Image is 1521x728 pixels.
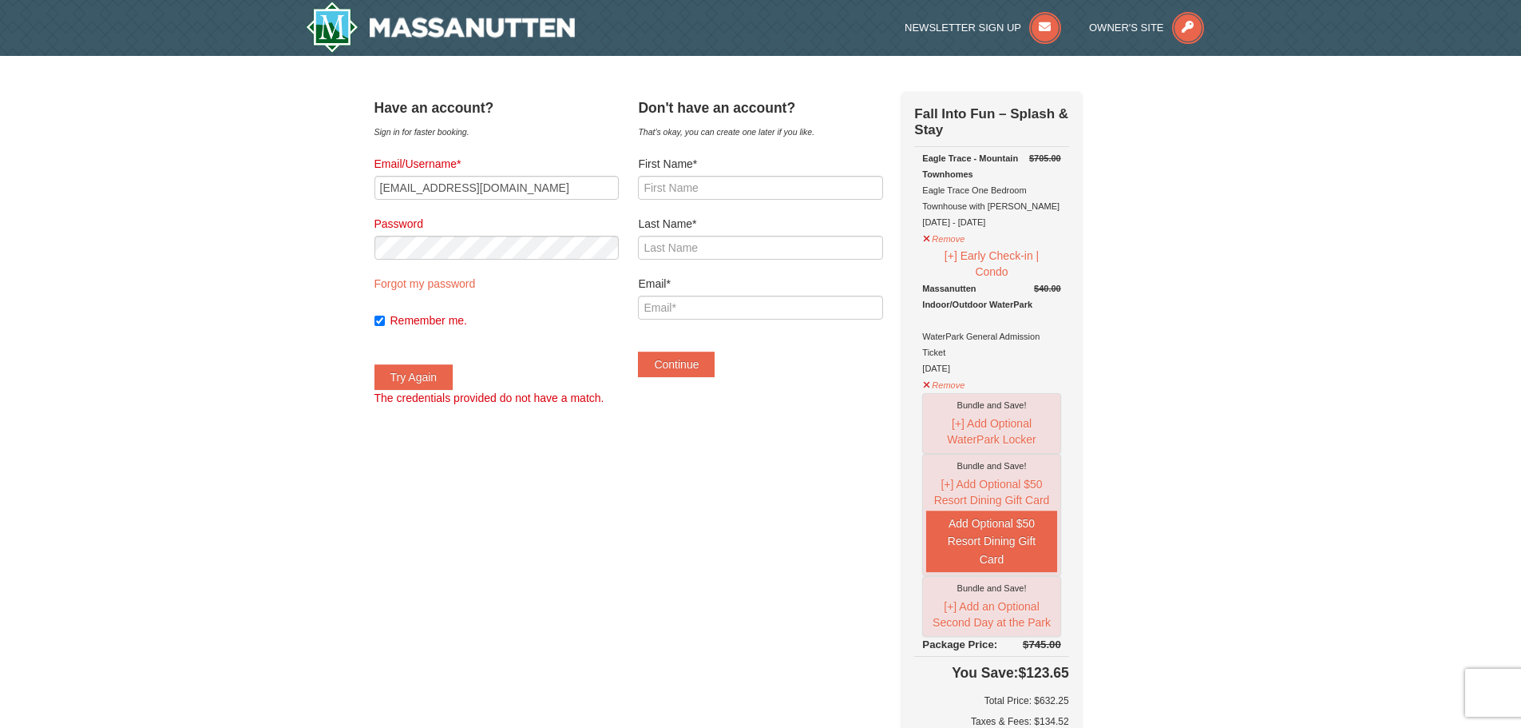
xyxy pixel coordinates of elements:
span: You Save: [952,665,1018,681]
button: [+] Add an Optional Second Day at the Park [926,596,1056,633]
h4: Have an account? [374,100,619,116]
button: [+] Add Optional $50 Resort Dining Gift Card [926,474,1056,511]
h4: Don't have an account? [638,100,882,116]
a: Newsletter Sign Up [905,22,1061,34]
div: Bundle and Save! [926,397,1056,413]
div: Eagle Trace One Bedroom Townhouse with [PERSON_NAME] [DATE] - [DATE] [922,150,1060,230]
div: WaterPark General Admission Ticket [DATE] [922,280,1060,376]
a: Massanutten Resort [306,2,576,53]
img: Massanutten Resort Logo [306,2,576,53]
button: Remove [922,227,965,247]
input: Email/Username* [374,176,619,200]
div: Massanutten Indoor/Outdoor WaterPark [922,280,1060,312]
label: Remember me. [390,312,619,328]
label: First Name* [638,156,882,172]
button: Remove [922,373,965,393]
del: $40.00 [1034,284,1061,293]
button: Try Again [374,364,454,390]
input: Email* [638,296,882,320]
div: Bundle and Save! [926,458,1056,474]
input: First Name [638,176,882,200]
input: Last Name [638,236,882,260]
div: Bundle and Save! [926,580,1056,596]
h4: $123.65 [914,665,1068,681]
h6: Total Price: $632.25 [914,693,1068,709]
button: Continue [638,352,715,377]
button: [+] Early Check-in | Condo [922,247,1060,280]
span: Package Price: [922,638,997,650]
button: Add Optional $50 Resort Dining Gift Card [926,511,1056,572]
strong: Eagle Trace - Mountain Townhomes [922,153,1018,179]
a: Owner's Site [1089,22,1204,34]
strong: Fall Into Fun – Splash & Stay [914,106,1068,137]
a: Forgot my password [374,277,476,290]
del: $745.00 [1023,638,1061,650]
span: The credentials provided do not have a match. [374,392,604,404]
div: That's okay, you can create one later if you like. [638,124,882,140]
label: Email* [638,276,882,292]
div: Sign in for faster booking. [374,124,619,140]
del: $705.00 [1029,153,1061,163]
button: [+] Add Optional WaterPark Locker [926,413,1056,450]
span: Owner's Site [1089,22,1164,34]
span: Newsletter Sign Up [905,22,1021,34]
label: Password [374,216,619,232]
label: Last Name* [638,216,882,232]
label: Email/Username* [374,156,619,172]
